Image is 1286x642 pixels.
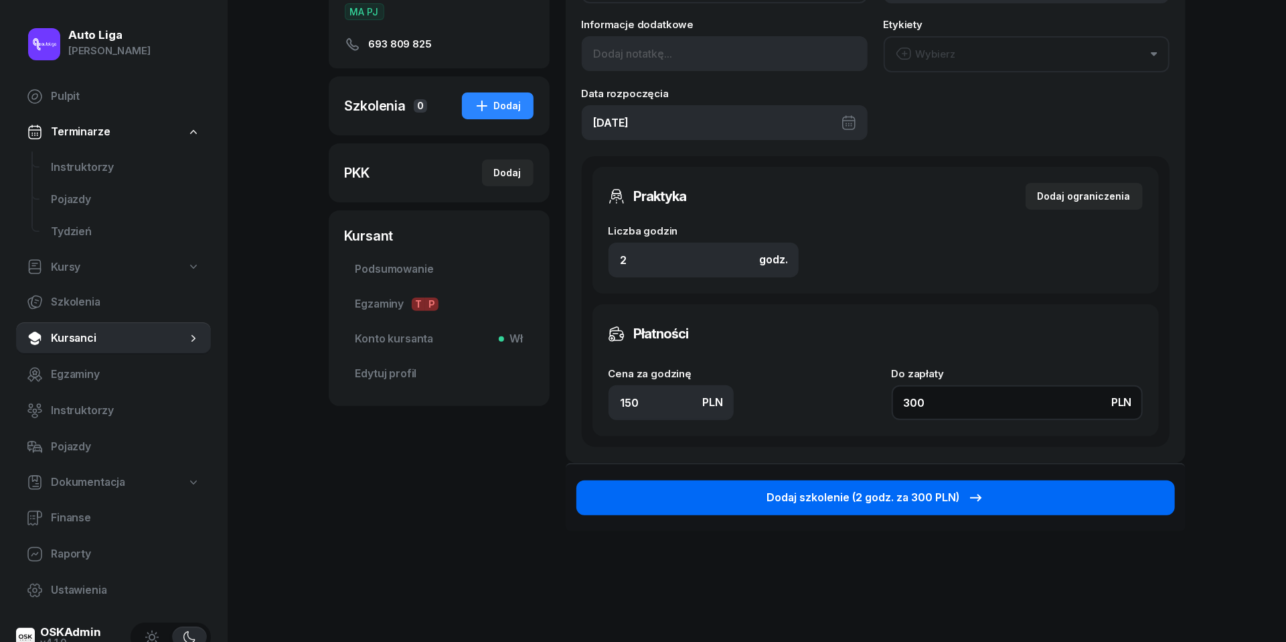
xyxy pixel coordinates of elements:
[425,298,438,311] span: P
[767,489,984,507] div: Dodaj szkolenie (2 godz. za 300 PLN)
[345,323,534,355] a: Konto kursantaWł
[51,438,200,456] span: Pojazdy
[51,330,187,347] span: Kursanci
[494,165,521,181] div: Dodaj
[51,123,110,141] span: Terminarze
[16,252,211,283] a: Kursy
[68,29,151,41] div: Auto Liga
[576,480,1175,515] button: Dodaj szkolenie (2 godz. za 300 PLN)
[40,151,211,184] a: Instruktorzy
[40,627,101,638] div: OSKAdmin
[355,330,523,348] span: Konto kursanta
[51,88,200,105] span: Pulpit
[345,164,370,182] div: PKK
[16,502,211,534] a: Finanse
[634,323,689,344] h3: Płatności
[414,99,427,113] span: 0
[892,385,1143,420] input: 0
[345,36,534,52] a: 693 809 825
[355,261,523,278] span: Podsumowanie
[1038,188,1131,204] div: Dodaj ograniczenia
[51,545,200,563] span: Raporty
[51,159,200,176] span: Instruktorzy
[16,80,211,113] a: Pulpit
[51,509,200,527] span: Finanse
[355,296,523,313] span: Egzaminy
[1026,183,1143,210] button: Dodaj ograniczenia
[16,117,211,147] a: Terminarze
[345,3,384,20] button: MA PJ
[345,358,534,390] a: Edytuj profil
[345,288,534,320] a: EgzaminyTP
[40,216,211,248] a: Tydzień
[16,574,211,606] a: Ustawienia
[51,191,200,208] span: Pojazdy
[345,253,534,285] a: Podsumowanie
[16,359,211,391] a: Egzaminy
[16,286,211,318] a: Szkolenia
[482,159,534,186] button: Dodaj
[474,98,521,114] div: Dodaj
[369,36,432,52] span: 693 809 825
[51,402,200,420] span: Instruktorzy
[884,36,1170,72] button: Wybierz
[355,365,523,383] span: Edytuj profil
[16,431,211,463] a: Pojazdy
[16,322,211,355] a: Kursanci
[51,294,200,311] span: Szkolenia
[609,243,799,277] input: 0
[51,582,200,599] span: Ustawienia
[345,227,534,245] div: Kursant
[16,395,211,427] a: Instruktorzy
[16,467,211,498] a: Dokumentacja
[345,97,406,115] div: Szkolenia
[68,42,151,60] div: [PERSON_NAME]
[51,223,200,241] span: Tydzień
[40,184,211,216] a: Pojazdy
[896,46,956,63] div: Wybierz
[51,259,80,276] span: Kursy
[51,366,200,383] span: Egzaminy
[51,474,125,491] span: Dokumentacja
[412,298,425,311] span: T
[16,538,211,570] a: Raporty
[582,36,868,71] input: Dodaj notatkę...
[609,385,734,420] input: 0
[504,330,523,348] span: Wł
[462,92,534,119] button: Dodaj
[634,186,687,207] h3: Praktyka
